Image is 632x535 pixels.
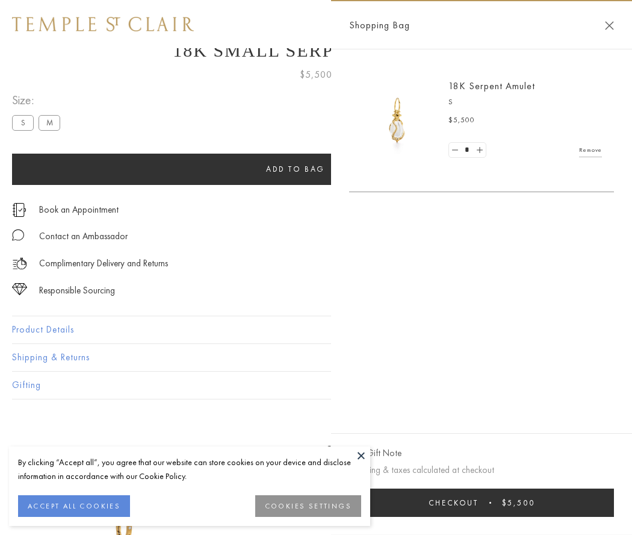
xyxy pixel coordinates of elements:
img: icon_sourcing.svg [12,283,27,295]
label: M [39,115,60,130]
button: ACCEPT ALL COOKIES [18,495,130,517]
button: Add Gift Note [349,446,401,461]
img: icon_appointment.svg [12,203,26,217]
span: Checkout [429,498,479,508]
span: $5,500 [502,498,535,508]
a: 18K Serpent Amulet [448,80,535,92]
h1: 18K Small Serpent Amulet [12,40,620,61]
span: Add to bag [266,164,325,174]
button: Shipping & Returns [12,344,620,371]
div: By clicking “Accept all”, you agree that our website can store cookies on your device and disclos... [18,455,361,483]
button: Close Shopping Bag [605,21,614,30]
h3: You May Also Like [30,442,602,461]
span: Shopping Bag [349,17,410,33]
button: Product Details [12,316,620,343]
button: Add to bag [12,154,579,185]
button: Gifting [12,372,620,399]
button: Checkout $5,500 [349,489,614,517]
a: Book an Appointment [39,203,119,216]
span: $5,500 [300,67,332,83]
span: Size: [12,90,65,110]
img: MessageIcon-01_2.svg [12,229,24,241]
img: P51836-E11SERPPV [361,84,433,157]
button: COOKIES SETTINGS [255,495,361,517]
a: Set quantity to 0 [449,143,461,158]
span: $5,500 [448,114,475,127]
p: Shipping & taxes calculated at checkout [349,463,614,478]
a: Set quantity to 2 [473,143,485,158]
a: Remove [579,143,602,157]
img: icon_delivery.svg [12,256,27,271]
label: S [12,115,34,130]
div: Responsible Sourcing [39,283,115,298]
p: S [448,96,602,108]
p: Complimentary Delivery and Returns [39,256,168,271]
div: Contact an Ambassador [39,229,128,244]
img: Temple St. Clair [12,17,194,31]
